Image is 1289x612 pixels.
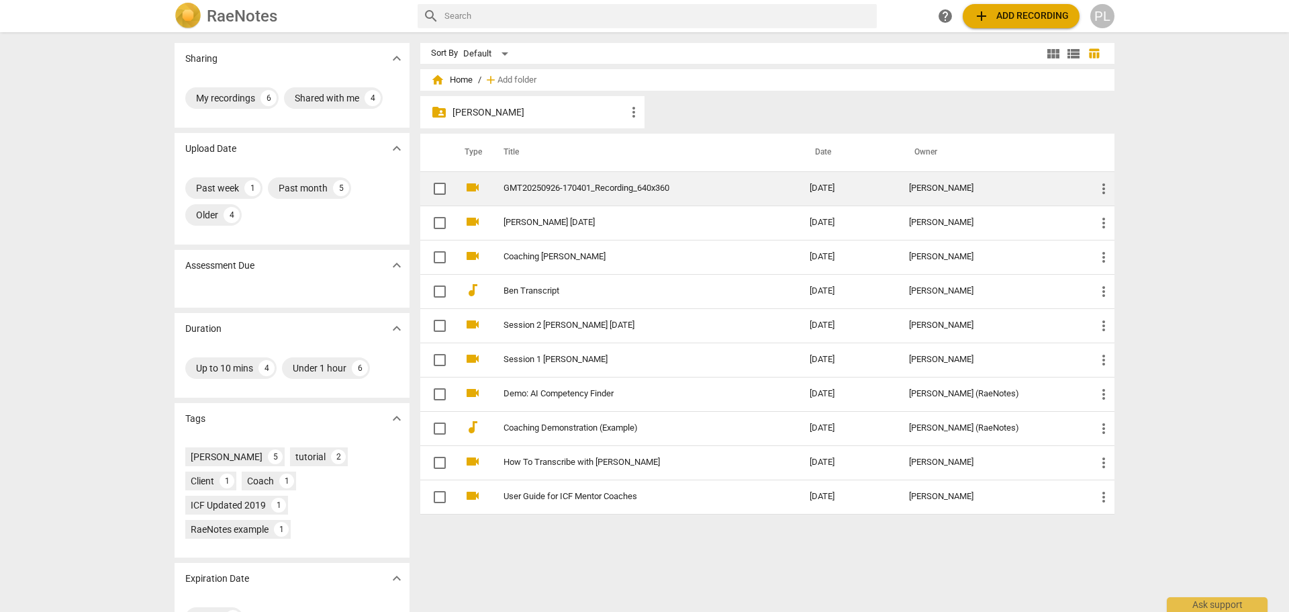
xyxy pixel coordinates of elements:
td: [DATE] [799,240,898,274]
p: Assessment Due [185,259,254,273]
a: Coaching [PERSON_NAME] [504,252,761,262]
div: 4 [224,207,240,223]
p: Duration [185,322,222,336]
span: more_vert [1096,352,1112,368]
button: Table view [1084,44,1104,64]
div: Default [463,43,513,64]
span: videocam [465,351,481,367]
td: [DATE] [799,206,898,240]
td: [DATE] [799,411,898,445]
span: audiotrack [465,282,481,298]
th: Date [799,134,898,171]
span: more_vert [1096,181,1112,197]
span: add [973,8,990,24]
div: 2 [331,449,346,464]
div: [PERSON_NAME] (RaeNotes) [909,423,1074,433]
div: Past month [279,181,328,195]
div: 4 [258,360,275,376]
p: Sharing [185,52,218,66]
span: expand_more [389,140,405,157]
span: expand_more [389,257,405,273]
span: Add folder [497,75,536,85]
span: view_module [1045,46,1061,62]
div: 6 [352,360,368,376]
span: audiotrack [465,419,481,435]
td: [DATE] [799,480,898,514]
span: help [937,8,953,24]
a: Session 2 [PERSON_NAME] [DATE] [504,320,761,331]
button: Show more [387,408,407,429]
span: / [478,75,481,85]
span: Add recording [973,8,1069,24]
div: 1 [220,474,234,488]
a: How To Transcribe with [PERSON_NAME] [504,457,761,468]
td: [DATE] [799,445,898,480]
div: Coach [247,474,274,488]
span: videocam [465,385,481,401]
button: Show more [387,48,407,69]
div: tutorial [295,450,326,464]
div: 5 [268,449,283,464]
span: add [484,73,497,87]
span: home [431,73,444,87]
button: PL [1090,4,1114,28]
div: 6 [260,90,277,106]
div: [PERSON_NAME] (RaeNotes) [909,389,1074,399]
div: Ask support [1167,597,1268,612]
span: videocam [465,453,481,470]
a: Coaching Demonstration (Example) [504,423,761,433]
button: Show more [387,255,407,275]
td: [DATE] [799,377,898,411]
div: Up to 10 mins [196,361,253,375]
input: Search [444,5,871,27]
p: Expiration Date [185,572,249,586]
h2: RaeNotes [207,7,277,26]
th: Type [454,134,487,171]
span: more_vert [1096,455,1112,471]
div: [PERSON_NAME] [191,450,262,464]
span: more_vert [1096,421,1112,437]
span: more_vert [1096,215,1112,231]
p: Upload Date [185,142,236,156]
div: [PERSON_NAME] [909,320,1074,331]
a: LogoRaeNotes [175,3,407,30]
div: 5 [333,180,349,196]
button: Show more [387,318,407,339]
a: Help [933,4,957,28]
div: Client [191,474,214,488]
div: [PERSON_NAME] [909,286,1074,296]
a: GMT20250926-170401_Recording_640x360 [504,183,761,193]
span: more_vert [1096,249,1112,265]
span: search [423,8,439,24]
div: [PERSON_NAME] [909,183,1074,193]
span: videocam [465,488,481,504]
a: User Guide for ICF Mentor Coaches [504,492,761,502]
div: [PERSON_NAME] [909,355,1074,365]
div: 1 [274,522,289,537]
div: 1 [244,180,260,196]
img: Logo [175,3,201,30]
td: [DATE] [799,171,898,206]
div: Sort By [431,48,458,58]
span: more_vert [626,104,642,120]
div: Under 1 hour [293,361,346,375]
div: Past week [196,181,239,195]
div: RaeNotes example [191,523,269,536]
div: [PERSON_NAME] [909,218,1074,228]
span: view_list [1065,46,1082,62]
div: My recordings [196,91,255,105]
span: expand_more [389,410,405,427]
div: 1 [279,474,294,488]
th: Title [487,134,799,171]
div: [PERSON_NAME] [909,252,1074,262]
span: expand_more [389,570,405,586]
th: Owner [898,134,1085,171]
td: [DATE] [799,308,898,343]
p: Tags [185,412,205,426]
span: more_vert [1096,489,1112,505]
button: List view [1063,44,1084,64]
span: Home [431,73,473,87]
a: Demo: AI Competency Finder [504,389,761,399]
a: Session 1 [PERSON_NAME] [504,355,761,365]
